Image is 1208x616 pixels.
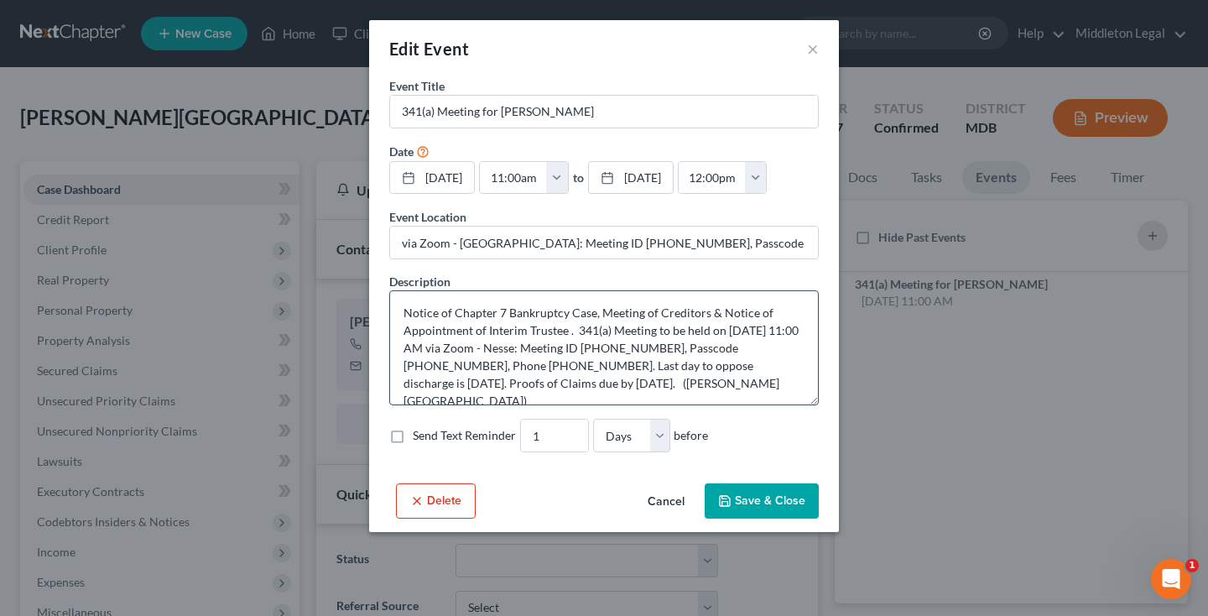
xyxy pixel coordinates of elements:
[679,162,746,194] input: -- : --
[389,273,450,290] label: Description
[389,208,466,226] label: Event Location
[705,483,819,519] button: Save & Close
[674,427,708,444] span: before
[389,143,414,160] label: Date
[389,79,445,93] span: Event Title
[413,427,516,444] label: Send Text Reminder
[396,483,476,519] button: Delete
[1185,559,1199,572] span: 1
[807,39,819,59] button: ×
[390,162,474,194] a: [DATE]
[521,420,588,452] input: --
[634,485,698,519] button: Cancel
[390,96,818,128] input: Enter event name...
[390,227,818,258] input: Enter location...
[1151,559,1191,599] iframe: Intercom live chat
[480,162,547,194] input: -- : --
[573,169,584,186] label: to
[589,162,673,194] a: [DATE]
[389,39,469,59] span: Edit Event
